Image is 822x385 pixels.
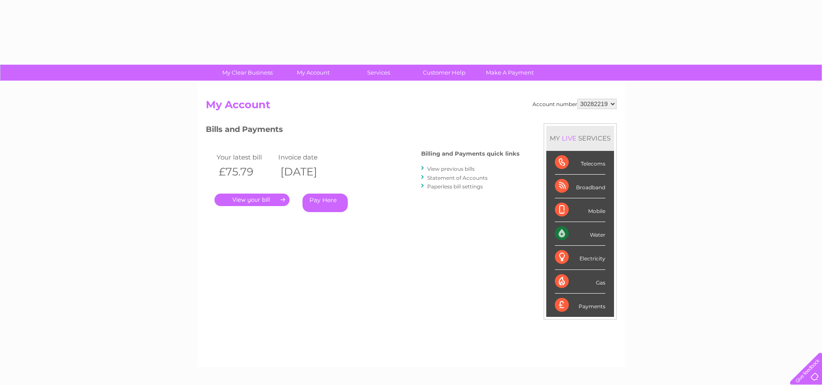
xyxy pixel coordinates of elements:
[409,65,480,81] a: Customer Help
[421,150,520,157] h4: Billing and Payments quick links
[555,198,605,222] div: Mobile
[474,65,545,81] a: Make A Payment
[343,65,414,81] a: Services
[555,294,605,317] div: Payments
[214,151,277,163] td: Your latest bill
[206,99,617,115] h2: My Account
[555,151,605,175] div: Telecoms
[277,65,349,81] a: My Account
[276,151,338,163] td: Invoice date
[214,194,290,206] a: .
[532,99,617,109] div: Account number
[427,175,488,181] a: Statement of Accounts
[546,126,614,150] div: MY SERVICES
[555,270,605,294] div: Gas
[555,246,605,269] div: Electricity
[560,134,578,142] div: LIVE
[206,123,520,138] h3: Bills and Payments
[555,175,605,198] div: Broadband
[212,65,283,81] a: My Clear Business
[302,194,348,212] a: Pay Here
[555,222,605,246] div: Water
[276,163,338,181] th: [DATE]
[427,166,475,172] a: View previous bills
[214,163,277,181] th: £75.79
[427,183,483,190] a: Paperless bill settings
